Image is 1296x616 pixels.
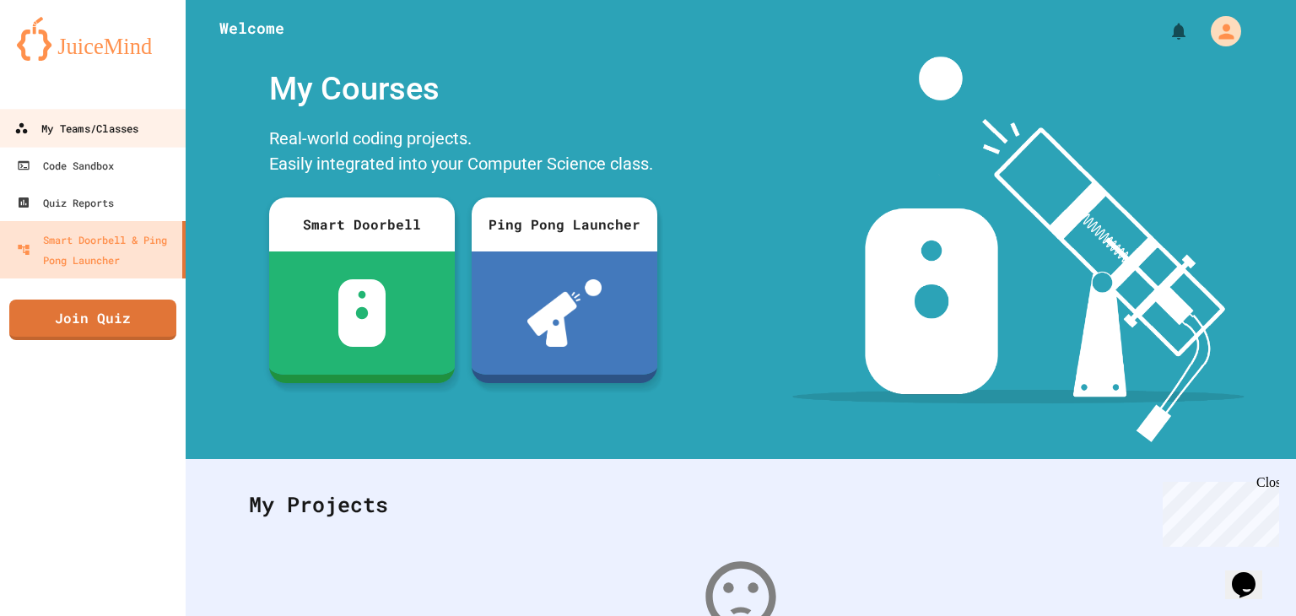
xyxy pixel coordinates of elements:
iframe: chat widget [1156,475,1279,547]
div: Ping Pong Launcher [472,197,657,251]
img: sdb-white.svg [338,279,386,347]
div: Smart Doorbell & Ping Pong Launcher [17,230,175,270]
iframe: chat widget [1225,548,1279,599]
div: My Teams/Classes [14,118,138,139]
div: Real-world coding projects. Easily integrated into your Computer Science class. [261,122,666,185]
a: Join Quiz [9,300,176,340]
img: ppl-with-ball.png [527,279,602,347]
div: My Account [1193,12,1245,51]
div: Quiz Reports [17,192,114,213]
div: My Projects [232,472,1250,538]
img: banner-image-my-projects.png [792,57,1245,442]
img: logo-orange.svg [17,17,169,61]
div: Smart Doorbell [269,197,455,251]
div: My Courses [261,57,666,122]
div: Code Sandbox [17,155,114,176]
div: My Notifications [1137,17,1193,46]
div: Chat with us now!Close [7,7,116,107]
